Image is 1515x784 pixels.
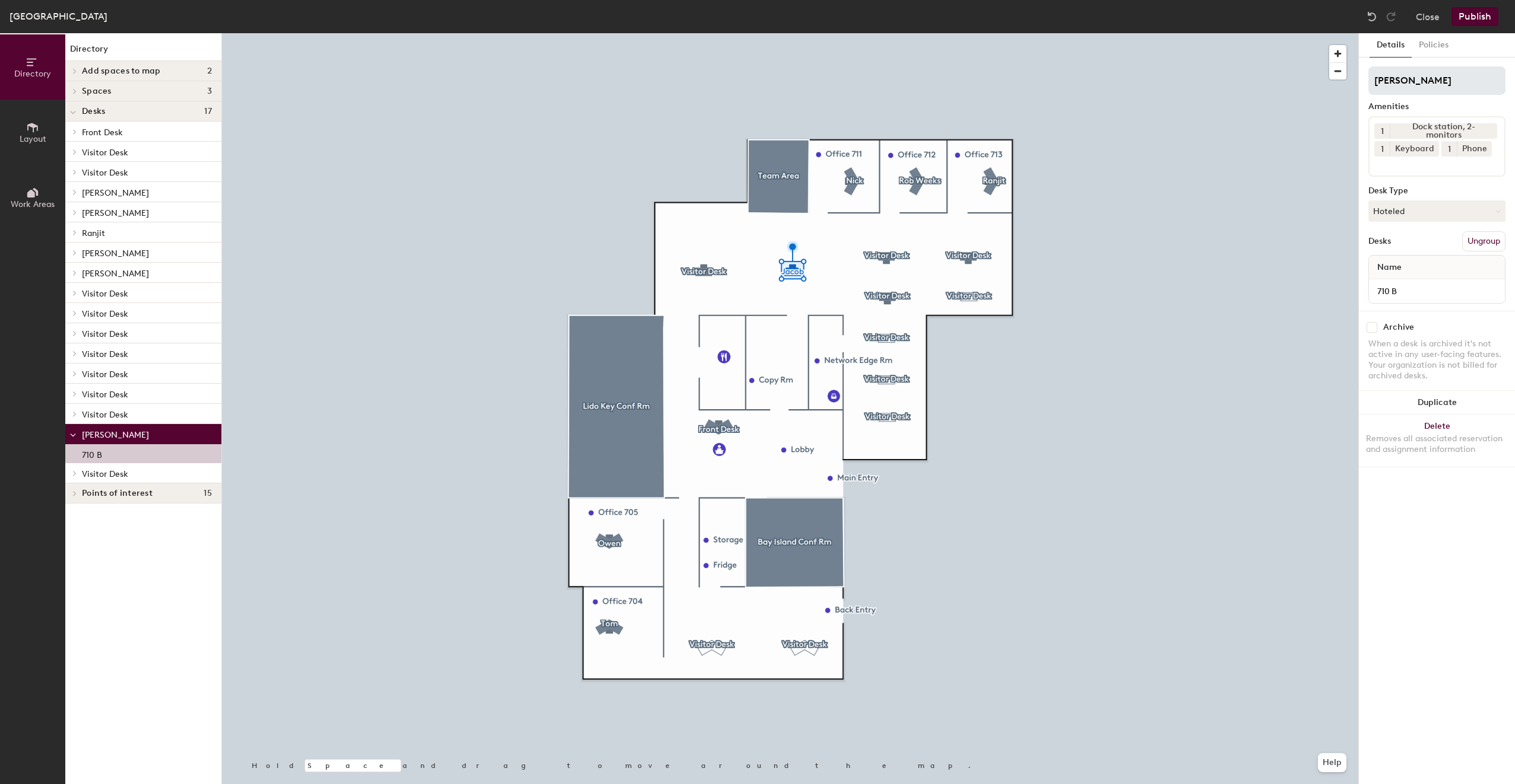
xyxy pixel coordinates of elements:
[204,107,212,116] span: 17
[82,208,149,218] span: [PERSON_NAME]
[1416,7,1440,26] button: Close
[82,390,128,400] span: Visitor Desk
[14,69,51,79] span: Directory
[9,9,107,24] div: [GEOGRAPHIC_DATA]
[82,248,149,259] span: [PERSON_NAME]
[207,66,212,76] span: 2
[82,349,128,359] span: Visitor Desk
[1371,283,1503,299] input: Unnamed desk
[82,469,128,479] span: Visitor Desk
[1381,125,1384,138] span: 1
[1371,257,1408,278] span: Name
[1366,434,1508,455] div: Removes all associated reservation and assignment information
[82,107,105,116] span: Desks
[1368,102,1506,111] div: Amenities
[1390,141,1439,157] div: Keyboard
[82,228,105,238] span: Ranjit
[11,199,55,209] span: Work Areas
[1368,186,1506,196] div: Desk Type
[1359,391,1515,415] button: Duplicate
[82,269,149,279] span: [PERSON_NAME]
[1318,753,1346,772] button: Help
[82,66,161,76] span: Add spaces to map
[1366,11,1378,23] img: Undo
[1368,200,1506,222] button: Hoteled
[1370,33,1412,58] button: Details
[82,447,102,460] p: 710 B
[82,128,123,138] span: Front Desk
[1368,237,1391,246] div: Desks
[82,329,128,339] span: Visitor Desk
[1368,339,1506,381] div: When a desk is archived it's not active in any user-facing features. Your organization is not bil...
[1451,7,1498,26] button: Publish
[82,369,128,380] span: Visitor Desk
[82,148,128,158] span: Visitor Desk
[1448,143,1451,155] span: 1
[1383,323,1414,332] div: Archive
[1390,123,1497,139] div: Dock station, 2-monitors
[82,289,128,299] span: Visitor Desk
[82,188,149,198] span: [PERSON_NAME]
[1374,141,1390,157] button: 1
[1385,11,1397,23] img: Redo
[82,489,153,498] span: Points of interest
[204,489,212,498] span: 15
[82,87,112,96] span: Spaces
[1374,123,1390,139] button: 1
[1412,33,1456,58] button: Policies
[65,43,221,61] h1: Directory
[1457,141,1492,157] div: Phone
[82,168,128,178] span: Visitor Desk
[82,410,128,420] span: Visitor Desk
[1381,143,1384,155] span: 1
[1441,141,1457,157] button: 1
[82,309,128,319] span: Visitor Desk
[1359,415,1515,467] button: DeleteRemoves all associated reservation and assignment information
[207,87,212,96] span: 3
[82,430,149,440] span: [PERSON_NAME]
[20,134,46,144] span: Layout
[1462,231,1506,251] button: Ungroup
